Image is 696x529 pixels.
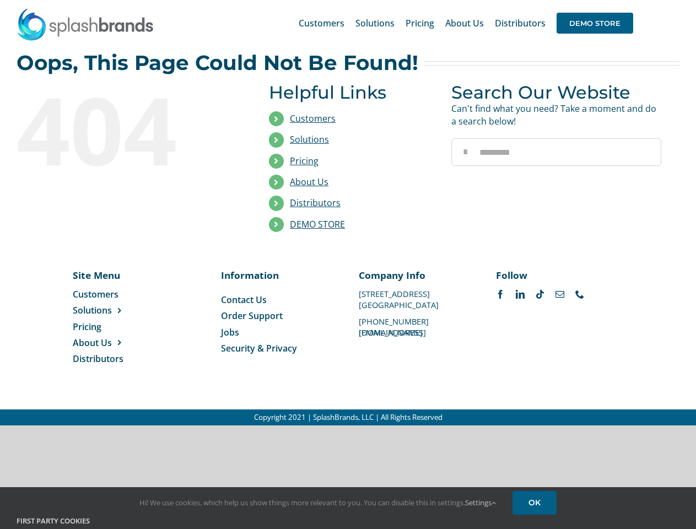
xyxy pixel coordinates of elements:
a: DEMO STORE [290,218,345,230]
p: Information [221,268,337,282]
h4: First Party Cookies [17,516,679,527]
a: Customers [290,112,336,125]
span: About Us [445,19,484,28]
a: Order Support [221,310,337,322]
a: Security & Privacy [221,342,337,354]
a: mail [555,290,564,299]
span: Pricing [73,321,101,333]
span: Customers [73,288,118,300]
span: About Us [73,337,112,349]
div: 404 [17,82,226,176]
a: Solutions [290,133,329,145]
h3: Helpful Links [269,82,435,102]
span: Order Support [221,310,283,322]
a: Customers [299,6,344,41]
a: About Us [73,337,147,349]
a: About Us [290,176,328,188]
a: Distributors [495,6,546,41]
a: Pricing [290,155,319,167]
a: linkedin [516,290,525,299]
span: DEMO STORE [557,13,633,34]
span: Distributors [73,353,123,365]
input: Search... [451,138,661,166]
a: Pricing [73,321,147,333]
nav: Main Menu [299,6,633,41]
span: Customers [299,19,344,28]
span: Solutions [73,304,112,316]
a: OK [512,491,557,515]
nav: Menu [221,294,337,355]
p: Can't find what you need? Take a moment and do a search below! [451,102,661,127]
img: SplashBrands.com Logo [17,8,154,41]
span: Hi! We use cookies, which help us show things more relevant to you. You can disable this in setti... [139,498,496,508]
a: facebook [496,290,505,299]
a: tiktok [536,290,544,299]
span: Solutions [355,19,395,28]
input: Search [451,138,479,166]
a: Contact Us [221,294,337,306]
a: Distributors [290,197,341,209]
a: DEMO STORE [557,6,633,41]
span: Security & Privacy [221,342,297,354]
span: Distributors [495,19,546,28]
p: Follow [496,268,612,282]
a: Jobs [221,326,337,338]
a: Solutions [73,304,147,316]
span: Contact Us [221,294,267,306]
a: phone [575,290,584,299]
p: Site Menu [73,268,147,282]
span: Pricing [406,19,434,28]
a: Customers [73,288,147,300]
a: Pricing [406,6,434,41]
span: Jobs [221,326,239,338]
a: Settings [465,498,496,508]
h2: Oops, This Page Could Not Be Found! [17,52,418,74]
h3: Search Our Website [451,82,661,102]
p: Company Info [359,268,475,282]
a: Distributors [73,353,147,365]
nav: Menu [73,288,147,365]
